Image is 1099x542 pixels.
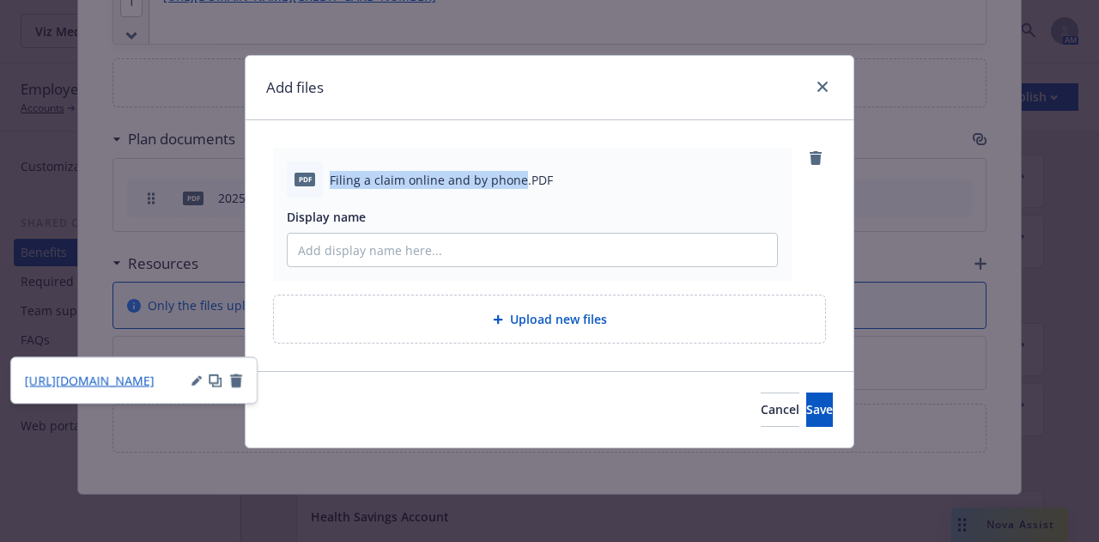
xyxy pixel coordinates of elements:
span: Upload new files [510,310,607,328]
a: close [812,76,833,97]
span: PDF [294,173,315,186]
button: Cancel [761,393,799,427]
span: Display name [287,209,366,225]
div: Upload new files [273,295,826,344]
span: Save [806,401,833,417]
a: remove [805,148,826,168]
span: [URL][DOMAIN_NAME] [25,372,155,388]
button: Save [806,393,833,427]
span: Filing a claim online and by phone.PDF [330,171,553,189]
a: [URL][DOMAIN_NAME] [25,371,155,389]
h1: Add files [266,76,324,99]
input: Add display name here... [288,234,777,266]
span: Cancel [761,401,799,417]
